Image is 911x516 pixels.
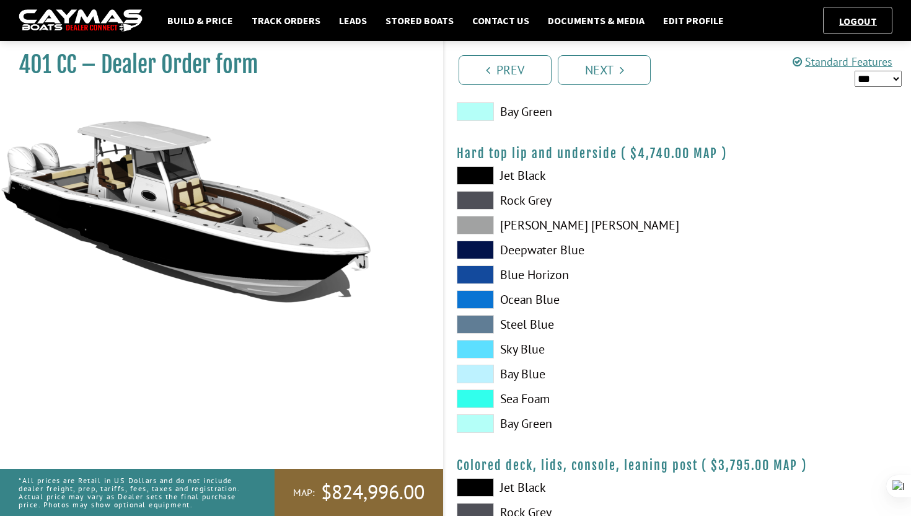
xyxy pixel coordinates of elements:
ul: Pagination [455,53,911,85]
a: Prev [459,55,552,85]
label: Ocean Blue [457,290,666,309]
h4: Hard top lip and underside ( ) [457,146,899,161]
a: Contact Us [466,12,535,29]
a: Edit Profile [657,12,730,29]
label: Rock Grey [457,191,666,210]
label: Jet Black [457,478,666,497]
img: caymas-dealer-connect-2ed40d3bc7270c1d8d7ffb4b79bf05adc795679939227970def78ec6f6c03838.gif [19,9,143,32]
span: $4,740.00 MAP [630,146,718,161]
label: Steel Blue [457,315,666,334]
a: MAP:$824,996.00 [275,469,443,516]
label: Sky Blue [457,340,666,358]
label: Jet Black [457,166,666,185]
p: *All prices are Retail in US Dollars and do not include dealer freight, prep, tariffs, fees, taxe... [19,470,247,515]
a: Standard Features [793,55,892,69]
label: Blue Horizon [457,265,666,284]
label: [PERSON_NAME] [PERSON_NAME] [457,216,666,234]
a: Build & Price [161,12,239,29]
label: Bay Green [457,102,666,121]
span: $3,795.00 MAP [711,458,798,473]
label: Sea Foam [457,389,666,408]
a: Track Orders [245,12,327,29]
a: Next [558,55,651,85]
a: Stored Boats [379,12,460,29]
span: $824,996.00 [321,479,425,505]
h1: 401 CC – Dealer Order form [19,51,412,79]
span: MAP: [293,486,315,499]
h4: Colored deck, lids, console, leaning post ( ) [457,458,899,473]
a: Logout [833,15,883,27]
a: Leads [333,12,373,29]
label: Bay Blue [457,365,666,383]
label: Bay Green [457,414,666,433]
label: Deepwater Blue [457,241,666,259]
a: Documents & Media [542,12,651,29]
